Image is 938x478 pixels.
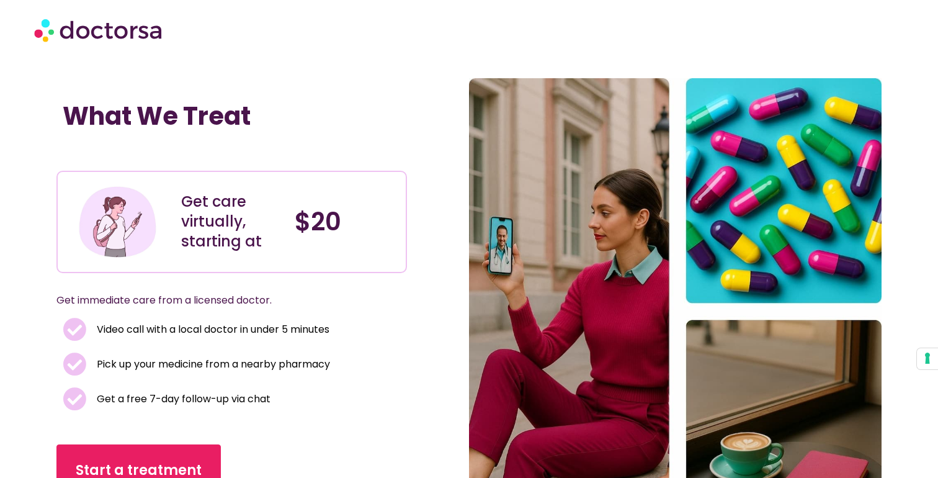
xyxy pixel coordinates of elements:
[63,101,401,131] h1: What We Treat
[181,192,283,251] div: Get care virtually, starting at
[94,390,270,408] span: Get a free 7-day follow-up via chat
[56,292,378,309] p: Get immediate care from a licensed doctor.
[94,321,329,338] span: Video call with a local doctor in under 5 minutes
[917,348,938,369] button: Your consent preferences for tracking technologies
[295,207,396,237] h4: $20
[63,143,249,158] iframe: Customer reviews powered by Trustpilot
[77,181,158,263] img: Illustration depicting a young woman in a casual outfit, engaged with her smartphone. She has a p...
[94,356,330,373] span: Pick up your medicine from a nearby pharmacy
